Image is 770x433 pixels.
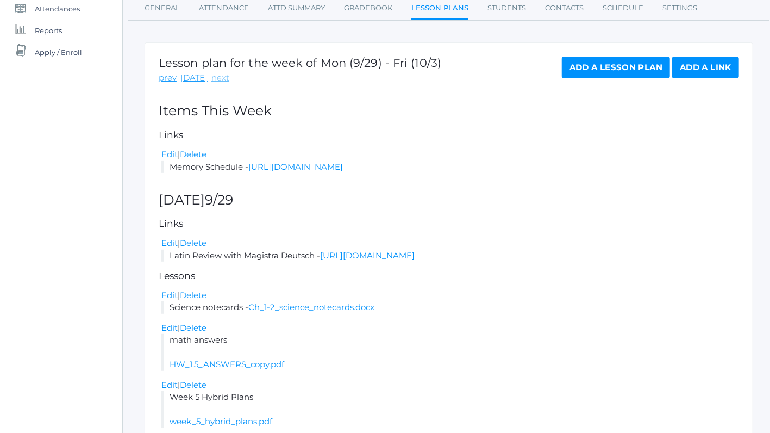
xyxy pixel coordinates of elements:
[562,57,670,78] a: Add a Lesson Plan
[159,219,739,229] h5: Links
[161,289,739,302] div: |
[161,322,739,335] div: |
[161,250,739,262] li: Latin Review with Magistra Deutsch -
[159,271,739,281] h5: Lessons
[161,149,178,159] a: Edit
[159,57,441,69] h1: Lesson plan for the week of Mon (9/29) - Fri (10/3)
[180,290,206,300] a: Delete
[35,41,82,63] span: Apply / Enroll
[211,72,229,84] a: next
[248,302,374,312] a: Ch_1-2_science_notecards.docx
[161,290,178,300] a: Edit
[161,391,739,428] li: Week 5 Hybrid Plans
[161,323,178,333] a: Edit
[159,72,177,84] a: prev
[248,162,343,172] a: [URL][DOMAIN_NAME]
[161,238,178,248] a: Edit
[161,161,739,174] li: Memory Schedule -
[161,379,739,392] div: |
[672,57,739,78] a: Add a Link
[161,149,739,161] div: |
[159,130,739,140] h5: Links
[161,237,739,250] div: |
[161,301,739,314] li: Science notecards -
[161,334,739,371] li: math answers
[180,380,206,390] a: Delete
[161,380,178,390] a: Edit
[205,191,233,208] span: 9/29
[159,103,739,119] h2: Items This Week
[35,20,62,41] span: Reports
[180,323,206,333] a: Delete
[180,72,208,84] a: [DATE]
[170,359,284,369] a: HW_1.5_ANSWERS_copy.pdf
[159,193,739,208] h2: [DATE]
[180,238,206,248] a: Delete
[320,250,415,261] a: [URL][DOMAIN_NAME]
[180,149,206,159] a: Delete
[170,416,272,426] a: week_5_hybrid_plans.pdf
